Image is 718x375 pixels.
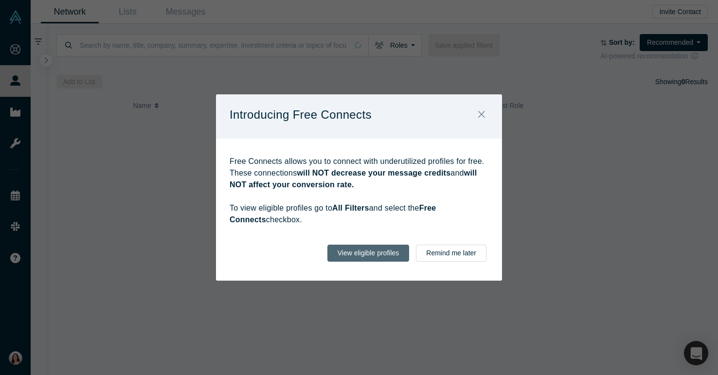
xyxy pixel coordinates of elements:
strong: All Filters [332,204,369,212]
p: Introducing Free Connects [230,105,372,125]
button: Remind me later [416,245,486,262]
button: Close [471,105,492,125]
strong: will NOT affect your conversion rate. [230,169,477,189]
strong: will NOT decrease your message credits [297,169,450,177]
button: View eligible profiles [327,245,410,262]
p: Free Connects allows you to connect with underutilized profiles for free. These connections and T... [230,156,488,226]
